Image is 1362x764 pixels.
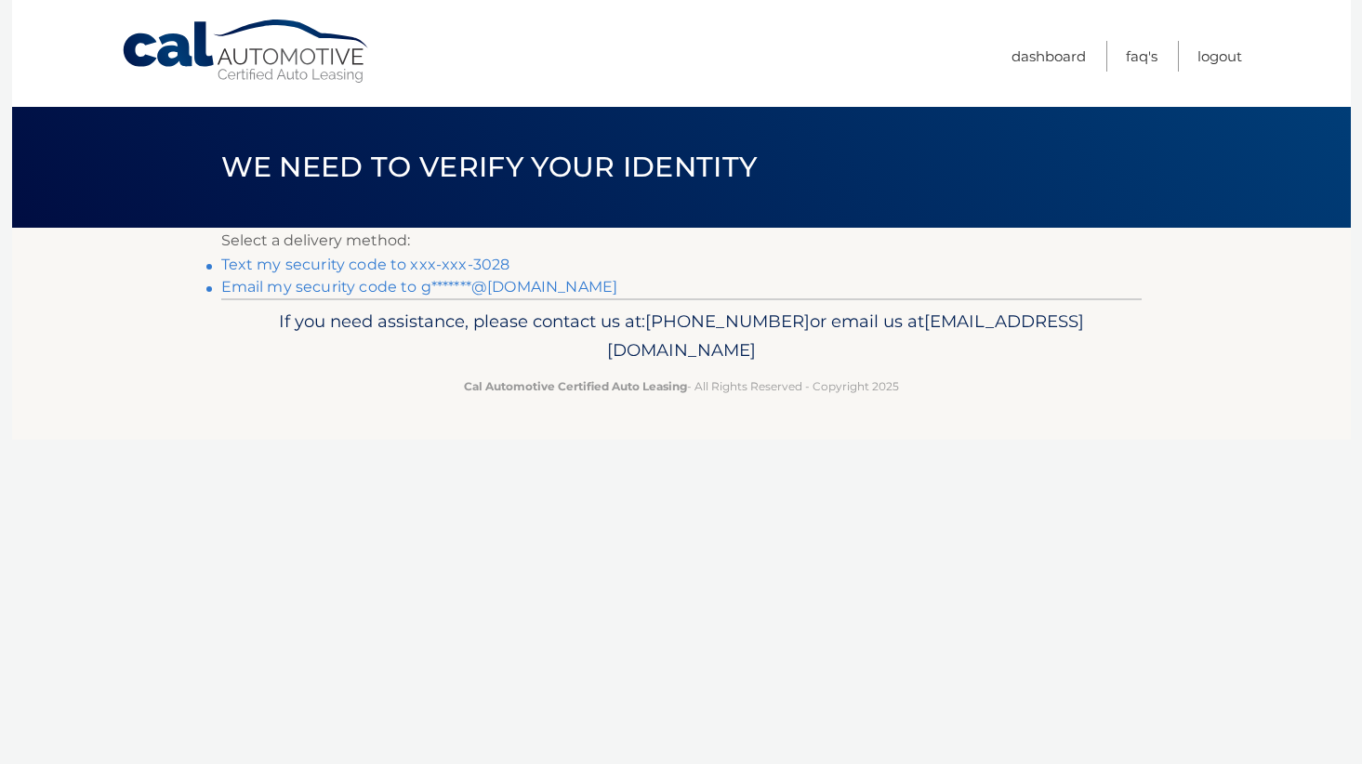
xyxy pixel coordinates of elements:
[233,307,1130,366] p: If you need assistance, please contact us at: or email us at
[221,150,758,184] span: We need to verify your identity
[233,376,1130,396] p: - All Rights Reserved - Copyright 2025
[1126,41,1157,72] a: FAQ's
[221,278,618,296] a: Email my security code to g*******@[DOMAIN_NAME]
[121,19,372,85] a: Cal Automotive
[221,256,510,273] a: Text my security code to xxx-xxx-3028
[1012,41,1086,72] a: Dashboard
[221,228,1142,254] p: Select a delivery method:
[1197,41,1242,72] a: Logout
[645,310,810,332] span: [PHONE_NUMBER]
[464,379,687,393] strong: Cal Automotive Certified Auto Leasing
